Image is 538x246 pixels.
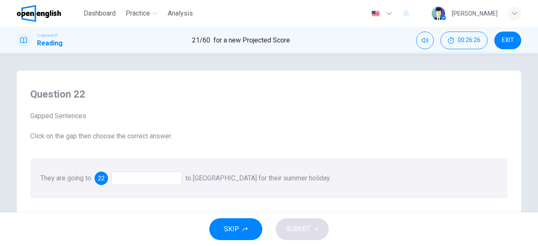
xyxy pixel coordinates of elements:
div: [PERSON_NAME] [452,8,498,19]
span: 00:26:26 [458,37,480,44]
button: 00:26:26 [440,32,488,49]
span: for a new Projected Score [214,35,290,45]
span: to [GEOGRAPHIC_DATA] for their summer holiday. [185,174,331,182]
span: EXIT [502,37,514,44]
span: They are going to [40,174,91,182]
button: Analysis [164,6,196,21]
img: Profile picture [432,7,445,20]
span: Analysis [168,8,193,19]
button: Practice [122,6,161,21]
button: Dashboard [80,6,119,21]
h1: Reading [37,38,63,48]
div: Hide [440,32,488,49]
img: en [370,11,381,17]
span: 22 [98,175,105,181]
span: Gapped Sentences [30,111,508,121]
img: OpenEnglish logo [17,5,61,22]
button: EXIT [494,32,521,49]
span: Click on the gap then choose the correct answer. [30,131,508,141]
span: SKIP [224,223,239,235]
span: 21 / 60 [192,35,210,45]
span: Dashboard [84,8,116,19]
button: SKIP [209,218,262,240]
div: Mute [416,32,434,49]
h4: Question 22 [30,87,508,101]
a: OpenEnglish logo [17,5,80,22]
span: Practice [126,8,150,19]
span: Linguaskill [37,32,58,38]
